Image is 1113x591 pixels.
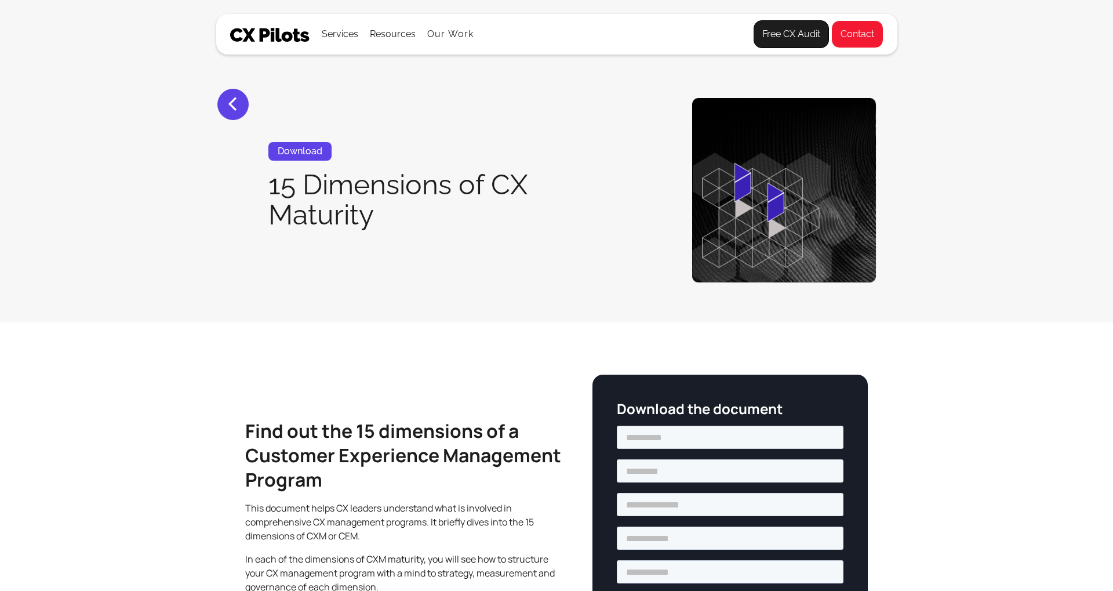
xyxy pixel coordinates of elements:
a: Our Work [427,29,474,39]
div: Resources [370,14,416,54]
div: Services [322,14,358,54]
a: Free CX Audit [754,20,829,48]
a: Contact [831,20,883,48]
div: Download [268,142,332,161]
div: Resources [370,26,416,42]
p: This document helps CX leaders understand what is involved in comprehensive CX management program... [245,501,565,543]
h3: Download the document [617,399,843,419]
h2: Find out the 15 dimensions of a Customer Experience Management Program [245,419,565,492]
a: < [217,89,249,120]
h1: 15 Dimensions of CX Maturity [268,169,599,230]
div: Services [322,26,358,42]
